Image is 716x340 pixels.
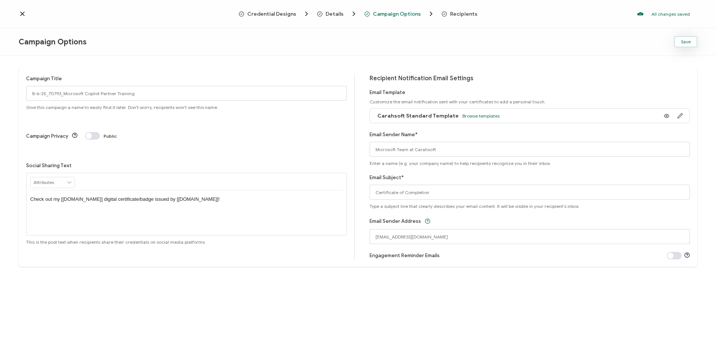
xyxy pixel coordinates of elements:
span: Campaign Options [373,11,421,17]
span: Browse templates [462,113,500,119]
p: All changes saved [651,11,690,17]
input: verified@certificate.carahsoft.com [370,229,690,244]
iframe: Chat Widget [679,304,716,340]
span: Public [104,133,117,139]
span: Campaign Options [19,37,87,47]
span: Credential Designs [247,11,296,17]
span: Details [326,11,343,17]
span: Customize the email notification sent with your certificates to add a personal touch. [370,99,546,105]
input: Subject [370,185,690,200]
span: Recipients [450,11,477,17]
label: Email Template [370,90,405,95]
span: Recipients [442,11,477,17]
span: Give this campaign a name to easily find it later. Don't worry, recipients won't see this name. [26,105,218,110]
label: Email Sender Name* [370,132,418,137]
span: Save [681,40,691,44]
span: Enter a name (e.g. your company name) to help recipients recognize you in their inbox. [370,160,551,166]
button: Save [674,36,697,47]
input: Attributes [31,177,75,188]
label: Campaign Title [26,76,62,81]
input: Name [370,142,690,157]
div: Breadcrumb [239,10,477,18]
span: Campaign Options [364,10,435,18]
p: Check out my [[DOMAIN_NAME]] digital certificate/badge issued by [[DOMAIN_NAME]]! [30,196,343,203]
label: Email Subject* [370,175,404,180]
input: Campaign Options [26,86,347,101]
span: Details [317,10,358,18]
span: Type a subject line that clearly describes your email content. It will be visible in your recipie... [370,203,580,209]
label: Campaign Privacy [26,133,68,139]
label: Social Sharing Text [26,163,72,168]
span: Carahsoft Standard Template [377,113,459,119]
label: Email Sender Address [370,218,421,224]
label: Engagement Reminder Emails [370,253,440,258]
span: Recipient Notification Email Settings [370,75,473,82]
span: Credential Designs [239,10,310,18]
span: This is the post text when recipients share their credentials on social media platforms. [26,239,206,245]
